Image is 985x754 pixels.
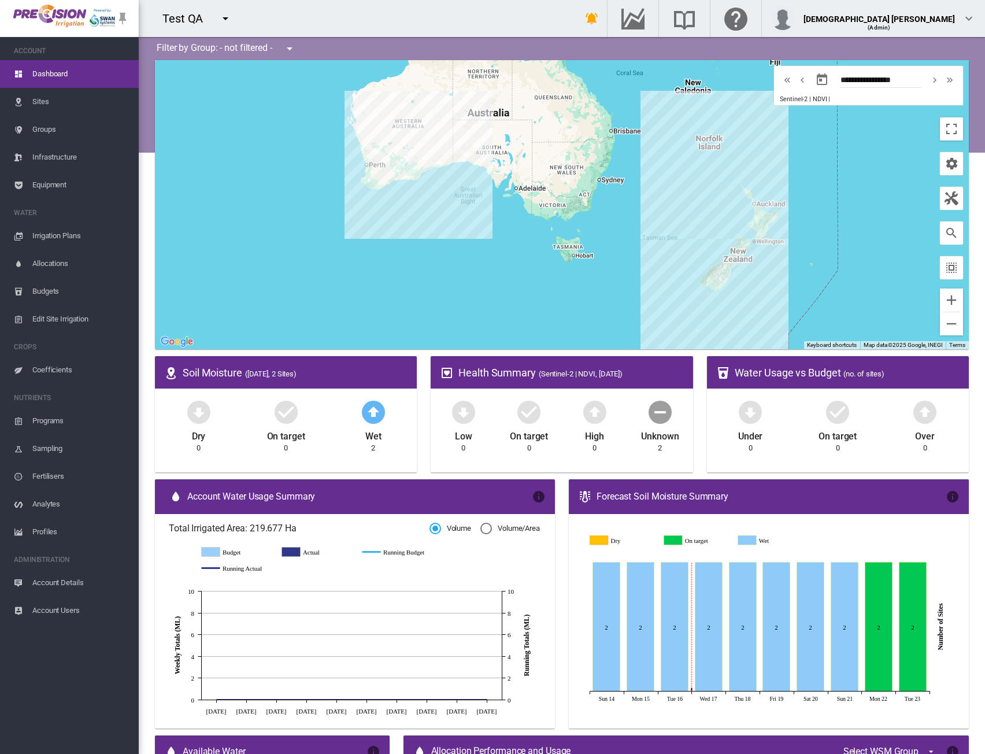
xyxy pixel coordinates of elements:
md-icon: icon-magnify [945,226,958,240]
div: Test QA [162,10,213,27]
button: Zoom in [940,289,963,312]
md-icon: icon-chevron-double-left [781,73,794,87]
g: Running Budget [362,547,431,557]
tspan: 10 [508,588,514,595]
md-icon: Click here for help [722,12,750,25]
tspan: 2 [508,675,510,682]
md-icon: icon-chevron-double-right [943,73,956,87]
g: Dry [590,535,656,546]
span: Profiles [32,518,129,546]
span: WATER [14,204,129,222]
md-icon: icon-select-all [945,261,958,275]
tspan: 10 [188,588,194,595]
button: icon-menu-down [214,7,237,30]
circle: Running Actual Jul 15 0 [214,697,219,702]
tspan: Number of Sites [936,603,945,650]
img: Google [158,334,196,349]
g: On target [665,535,731,546]
span: Total Irrigated Area: 219.677 Ha [169,522,429,535]
tspan: 2 [191,675,194,682]
g: Wet Sep 16, 2025 2 [661,563,688,692]
span: CROPS [14,338,129,356]
span: (no. of sites) [843,369,884,378]
span: Sentinel-2 | NDVI [780,95,827,103]
md-icon: icon-checkbox-marked-circle [515,398,543,426]
span: Infrastructure [32,143,129,171]
tspan: 4 [191,653,195,660]
tspan: 4 [508,653,511,660]
div: Unknown [641,426,679,443]
tspan: [DATE] [266,707,287,714]
span: Allocations [32,250,129,278]
md-icon: icon-arrow-up-bold-circle [581,398,609,426]
md-icon: icon-map-marker-radius [164,366,178,380]
g: On target Sep 23, 2025 2 [899,563,927,692]
tspan: Tue 16 [667,696,683,702]
tspan: Sat 20 [803,696,818,702]
div: 0 [923,443,927,453]
span: ([DATE], 2 Sites) [245,369,297,378]
div: 0 [749,443,753,453]
a: Open this area in Google Maps (opens a new window) [158,334,196,349]
circle: Running Actual Jul 22 0 [244,697,249,702]
button: icon-chevron-double-left [780,73,795,87]
div: High [585,426,604,443]
g: Wet Sep 19, 2025 2 [763,563,790,692]
tspan: Thu 18 [735,696,751,702]
button: icon-select-all [940,256,963,279]
div: Over [915,426,935,443]
img: PrecisionFarming_LOGO.jpg [12,4,116,28]
span: | [828,95,830,103]
g: On target Sep 22, 2025 2 [865,563,893,692]
g: Wet [739,535,805,546]
g: Wet Sep 15, 2025 2 [627,563,654,692]
tspan: [DATE] [417,707,437,714]
span: Analytes [32,490,129,518]
span: Account Details [32,569,129,597]
div: 0 [593,443,597,453]
div: Forecast Soil Moisture Summary [597,490,946,503]
span: ACCOUNT [14,42,129,60]
span: NUTRIENTS [14,389,129,407]
g: Wet Sep 18, 2025 2 [730,563,757,692]
button: Toggle fullscreen view [940,117,963,141]
tspan: 8 [508,610,511,617]
g: Actual [282,547,351,557]
g: Running Actual [202,563,271,574]
md-icon: icon-checkbox-marked-circle [824,398,851,426]
div: On target [267,426,305,443]
span: Sites [32,88,129,116]
div: Dry [192,426,206,443]
md-icon: icon-cup-water [716,366,730,380]
g: Wet Sep 17, 2025 2 [695,563,723,692]
div: 0 [461,443,465,453]
g: Wet Sep 20, 2025 2 [797,563,824,692]
md-icon: icon-chevron-left [796,73,809,87]
div: 0 [836,443,840,453]
button: icon-chevron-left [795,73,810,87]
circle: Running Actual Sep 16 0 [484,697,489,702]
tspan: Sun 21 [837,696,853,702]
tspan: Tue 23 [905,696,920,702]
md-icon: icon-thermometer-lines [578,490,592,504]
md-icon: icon-arrow-down-bold-circle [185,398,213,426]
button: icon-menu-down [278,37,301,60]
div: Wet [365,426,382,443]
span: Irrigation Plans [32,222,129,250]
tspan: [DATE] [327,707,347,714]
circle: Running Actual Jul 29 0 [274,697,279,702]
md-icon: icon-pin [116,12,129,25]
tspan: Mon 15 [632,696,650,702]
md-icon: icon-arrow-down-bold-circle [736,398,764,426]
tspan: Weekly Totals (ML) [173,616,182,674]
div: 0 [197,443,201,453]
button: icon-chevron-double-right [942,73,957,87]
div: 2 [658,443,662,453]
md-icon: icon-chevron-right [928,73,941,87]
tspan: 0 [191,697,195,704]
md-icon: icon-chevron-down [962,12,976,25]
div: Filter by Group: - not filtered - [148,37,305,60]
tspan: 6 [191,631,195,638]
circle: Running Actual Sep 2 0 [424,697,429,702]
md-icon: icon-information [532,490,546,504]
